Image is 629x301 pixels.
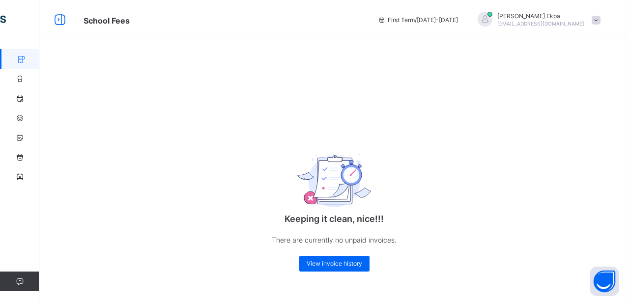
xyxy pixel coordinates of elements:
p: There are currently no unpaid invoices. [236,234,432,246]
span: session/term information [378,16,458,24]
span: [PERSON_NAME] Ekpa [497,12,584,20]
span: School Fees [84,16,130,26]
span: View invoice history [307,260,362,267]
button: Open asap [590,267,619,296]
span: [EMAIL_ADDRESS][DOMAIN_NAME] [497,21,584,27]
div: JustinEkpa [468,12,605,28]
div: Keeping it clean, nice!!! [236,127,432,281]
img: empty_exam.25ac31c7e64bfa8fcc0a6b068b22d071.svg [297,154,371,207]
p: Keeping it clean, nice!!! [236,214,432,224]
